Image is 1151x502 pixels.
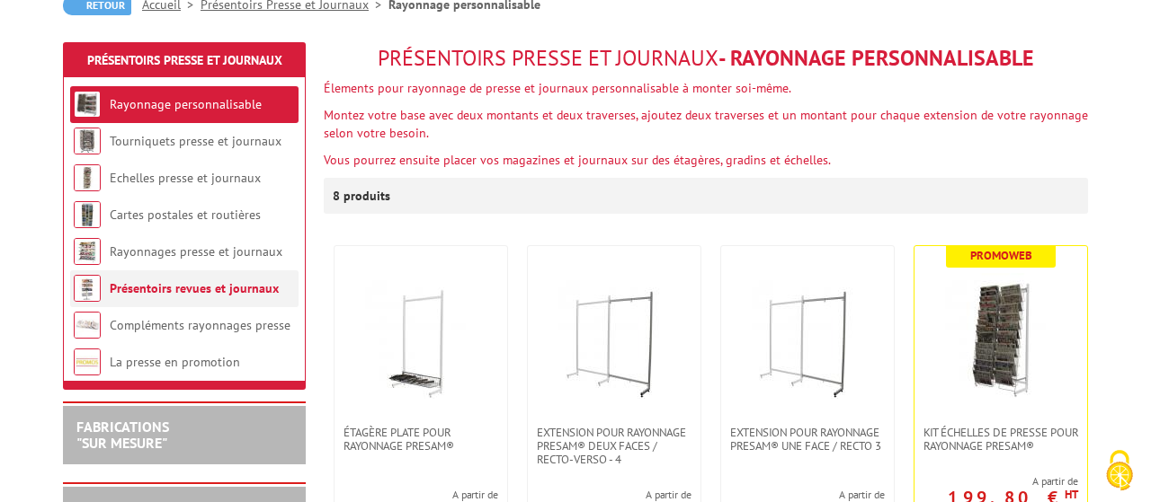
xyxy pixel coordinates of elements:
[324,106,1088,142] p: Montez votre base avec deux montants et deux traverses, ajoutez deux traverses et un montant pour...
[1097,448,1142,493] img: Cookies (fenêtre modale)
[433,488,498,502] span: A partir de
[74,128,101,154] img: Tourniquets presse et journaux
[528,426,700,466] a: Extension pour rayonnage Presam® DEUX FACES / RECTO-VERSO - 4
[335,426,507,453] a: Étagère plate pour rayonnage Presam®
[1088,441,1151,502] button: Cookies (fenêtre modale)
[76,418,169,452] a: FABRICATIONS"Sur Mesure"
[766,488,885,502] span: A partir de
[110,317,290,333] a: Compléments rayonnages presse
[730,426,885,453] span: Extension pour rayonnage Presam® une face / recto 3
[110,170,261,186] a: Echelles presse et journaux
[324,47,1088,70] h1: - Rayonnage personnalisable
[378,44,718,72] span: Présentoirs Presse et Journaux
[74,201,101,228] img: Cartes postales et routières
[110,207,261,223] a: Cartes postales et routières
[74,238,101,265] img: Rayonnages presse et journaux
[74,164,101,191] img: Echelles presse et journaux
[923,426,1078,453] span: Kit échelles de presse pour rayonnage Presam®
[1065,487,1078,502] sup: HT
[74,91,101,118] img: Rayonnage personnalisable
[745,273,870,399] img: Extension pour rayonnage Presam® une face / recto 3
[74,348,101,375] img: La presse en promotion
[74,275,101,302] img: Présentoirs revues et journaux
[110,243,282,260] a: Rayonnages presse et journaux
[110,280,279,296] a: Présentoirs revues et journaux
[110,96,262,112] a: Rayonnage personnalisable
[915,426,1087,453] a: Kit échelles de presse pour rayonnage Presam®
[537,426,691,466] span: Extension pour rayonnage Presam® DEUX FACES / RECTO-VERSO - 4
[721,426,894,453] a: Extension pour rayonnage Presam® une face / recto 3
[970,248,1032,263] b: Promoweb
[551,273,677,399] img: Extension pour rayonnage Presam® DEUX FACES / RECTO-VERSO - 4
[591,488,691,502] span: A partir de
[358,273,484,399] img: Étagère plate pour rayonnage Presam®
[74,312,101,339] img: Compléments rayonnages presse
[344,426,498,453] span: Étagère plate pour rayonnage Presam®
[110,133,281,149] a: Tourniquets presse et journaux
[938,273,1064,399] img: Kit échelles de presse pour rayonnage Presam®
[324,151,1088,169] p: Vous pourrez ensuite placer vos magazines et journaux sur des étagères, gradins et échelles.
[110,354,240,370] a: La presse en promotion
[87,52,282,68] a: Présentoirs Presse et Journaux
[333,178,400,214] p: 8 produits
[324,79,1088,97] p: Élements pour rayonnage de presse et journaux personnalisable à monter soi-même.
[915,474,1078,489] span: A partir de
